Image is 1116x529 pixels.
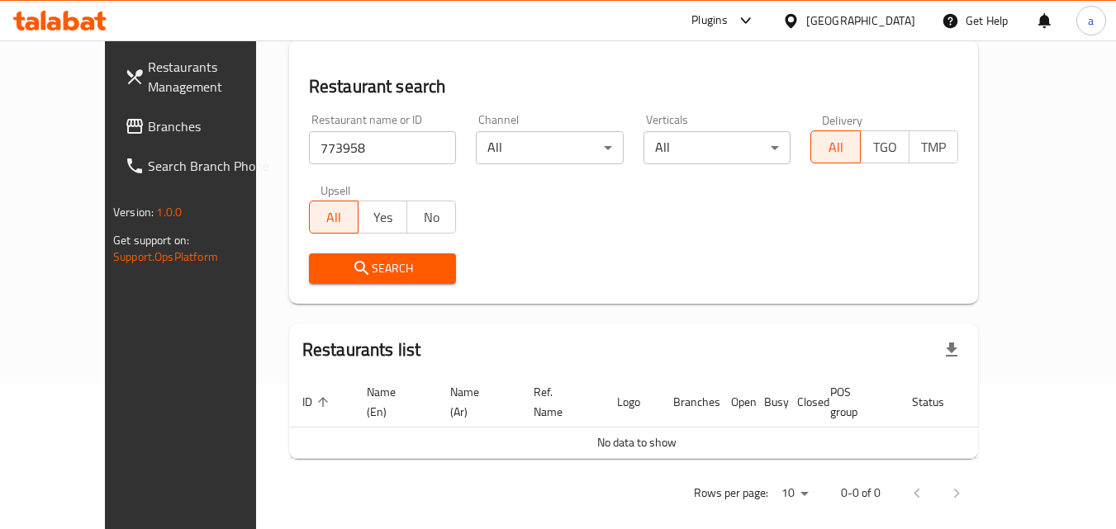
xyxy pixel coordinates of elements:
[806,12,915,30] div: [GEOGRAPHIC_DATA]
[867,135,903,159] span: TGO
[309,201,359,234] button: All
[414,205,449,229] span: No
[148,156,278,176] span: Search Branch Phone
[113,201,154,223] span: Version:
[694,483,768,503] p: Rows per page:
[909,130,958,163] button: TMP
[916,135,952,159] span: TMP
[112,47,292,106] a: Restaurants Management
[148,57,278,97] span: Restaurants Management
[841,483,881,503] p: 0-0 of 0
[476,131,624,164] div: All
[321,184,351,196] label: Upsell
[1088,12,1094,30] span: a
[113,246,218,267] a: Support.OpsPlatform
[775,481,814,506] div: Rows per page:
[597,432,677,453] span: No data to show
[302,392,334,412] span: ID
[309,131,457,164] input: Search for restaurant name or ID..
[112,146,292,186] a: Search Branch Phone
[148,116,278,136] span: Branches
[830,382,879,422] span: POS group
[367,382,417,422] span: Name (En)
[718,377,751,427] th: Open
[660,377,718,427] th: Branches
[604,377,660,427] th: Logo
[156,201,182,223] span: 1.0.0
[309,74,958,99] h2: Restaurant search
[450,382,501,422] span: Name (Ar)
[751,377,784,427] th: Busy
[822,114,863,125] label: Delivery
[860,130,909,163] button: TGO
[810,130,860,163] button: All
[932,330,971,370] div: Export file
[784,377,817,427] th: Closed
[322,258,444,279] span: Search
[643,131,791,164] div: All
[289,377,1042,459] table: enhanced table
[534,382,584,422] span: Ref. Name
[691,11,728,31] div: Plugins
[818,135,853,159] span: All
[406,201,456,234] button: No
[912,392,966,412] span: Status
[112,106,292,146] a: Branches
[113,229,189,251] span: Get support on:
[365,205,401,229] span: Yes
[358,201,407,234] button: Yes
[309,253,457,284] button: Search
[316,205,352,229] span: All
[302,338,420,362] h2: Restaurants list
